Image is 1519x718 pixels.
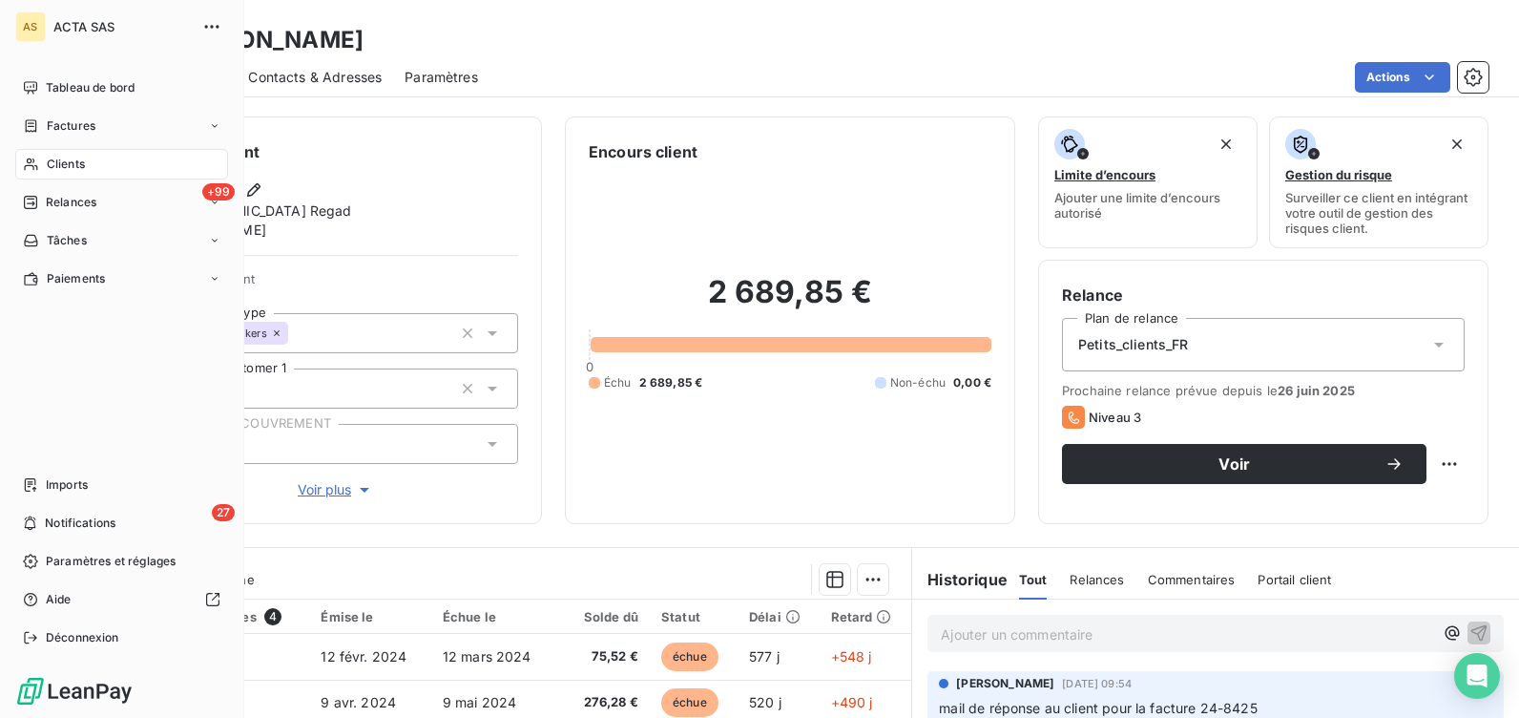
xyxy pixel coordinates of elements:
span: 12 mars 2024 [443,648,531,665]
span: Non-échu [890,374,946,391]
h3: [PERSON_NAME] [168,23,364,57]
span: Relances [1070,572,1124,587]
button: Voir [1062,444,1426,484]
h6: Encours client [589,140,697,163]
span: Paramètres [405,68,478,87]
span: Contacts & Adresses [248,68,382,87]
div: Statut [661,609,726,624]
div: Open Intercom Messenger [1454,653,1500,699]
span: Relances [46,194,96,211]
input: Ajouter une valeur [243,380,259,397]
span: Propriétés Client [154,271,518,298]
div: Solde dû [565,609,638,624]
span: Échu [604,374,632,391]
span: Paramètres et réglages [46,553,176,570]
span: Commentaires [1148,572,1236,587]
button: Gestion du risqueSurveiller ce client en intégrant votre outil de gestion des risques client. [1269,116,1488,248]
span: Prochaine relance prévue depuis le [1062,383,1465,398]
h6: Relance [1062,284,1465,306]
span: échue [661,643,718,671]
span: mail de réponse au client pour la facture 24-8425 [939,700,1257,716]
div: Émise le [321,609,419,624]
span: 0,00 € [953,374,991,391]
span: 75,52 € [565,647,638,666]
h2: 2 689,85 € [589,273,991,330]
span: Surveiller ce client en intégrant votre outil de gestion des risques client. [1285,190,1472,236]
span: Gestion du risque [1285,167,1392,182]
span: Portail client [1258,572,1331,587]
span: 276,28 € [565,693,638,712]
span: 520 j [749,694,781,710]
span: Imports [46,476,88,494]
span: Aide [46,591,72,608]
div: Délai [749,609,808,624]
span: 0 [586,359,593,374]
div: AS [15,11,46,42]
button: Actions [1355,62,1450,93]
span: 26 juin 2025 [1278,383,1355,398]
span: 27 [212,504,235,521]
span: Petits_clients_FR [1078,335,1189,354]
button: Limite d’encoursAjouter une limite d’encours autorisé [1038,116,1258,248]
span: 577 j [749,648,780,665]
img: Logo LeanPay [15,676,134,707]
span: Tableau de bord [46,79,135,96]
span: [PERSON_NAME] [956,675,1054,692]
span: Niveau 3 [1089,410,1141,425]
h6: Historique [912,568,1008,591]
span: +99 [202,183,235,201]
span: Factures [47,117,95,135]
span: Limite d’encours [1054,167,1155,182]
span: Voir [1085,456,1384,472]
span: échue [661,688,718,717]
button: Voir plus [154,479,518,500]
span: Notifications [45,515,115,532]
span: Ajouter une limite d’encours autorisé [1054,190,1241,221]
span: Tout [1019,572,1048,587]
span: Voir plus [298,480,374,499]
div: Retard [831,609,901,624]
h6: Informations client [115,140,518,163]
input: Ajouter une valeur [288,325,303,342]
span: 2 689,85 € [639,374,703,391]
span: 12 févr. 2024 [321,648,406,665]
span: Clients [47,156,85,173]
span: Paiements [47,270,105,287]
div: Échue le [443,609,543,624]
span: 9 avr. 2024 [321,694,396,710]
span: Tâches [47,232,87,249]
span: 4 [264,608,281,625]
span: +548 j [831,648,872,665]
span: ACTA SAS [53,19,191,34]
span: +490 j [831,694,873,710]
span: [DEMOGRAPHIC_DATA] Regad [155,201,352,221]
span: Déconnexion [46,629,119,646]
span: 9 mai 2024 [443,694,517,710]
span: [DATE] 09:54 [1062,678,1132,689]
a: Aide [15,584,228,615]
